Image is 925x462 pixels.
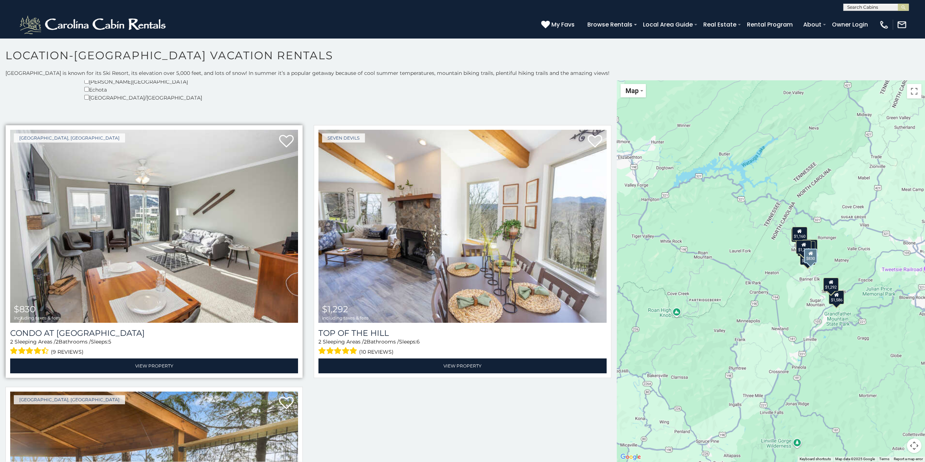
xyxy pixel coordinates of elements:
[10,338,13,345] span: 2
[700,18,740,31] a: Real Estate
[791,228,807,242] div: $1,109
[322,316,369,320] span: including taxes & fees
[318,130,606,323] img: Top Of The Hill
[620,84,646,97] button: Change map style
[364,338,367,345] span: 2
[10,338,298,357] div: Sleeping Areas / Bathrooms / Sleeps:
[829,290,844,304] div: $1,586
[56,338,59,345] span: 2
[907,438,921,453] button: Map camera controls
[14,133,125,142] a: [GEOGRAPHIC_DATA], [GEOGRAPHIC_DATA]
[279,134,294,149] a: Add to favorites
[541,20,576,29] a: My Favs
[18,14,169,36] img: White-1-2.png
[796,240,811,254] div: $1,243
[322,133,365,142] a: Seven Devils
[10,130,298,323] a: Condo at Pinnacle Inn Resort $830 including taxes & fees
[10,358,298,373] a: View Property
[584,18,636,31] a: Browse Rentals
[626,87,639,95] span: Map
[322,304,348,314] span: $1,292
[804,249,817,263] div: $830
[84,77,202,85] div: [PERSON_NAME][GEOGRAPHIC_DATA]
[619,452,643,462] img: Google
[10,130,298,323] img: Condo at Pinnacle Inn Resort
[800,251,815,265] div: $1,320
[897,20,907,30] img: mail-regular-white.png
[588,134,602,149] a: Add to favorites
[792,226,807,240] div: $1,160
[14,316,60,320] span: including taxes & fees
[318,338,321,345] span: 2
[14,304,36,314] span: $830
[84,93,202,101] div: [GEOGRAPHIC_DATA]/[GEOGRAPHIC_DATA]
[10,328,298,338] a: Condo at [GEOGRAPHIC_DATA]
[10,328,298,338] h3: Condo at Pinnacle Inn Resort
[279,396,294,411] a: Add to favorites
[743,18,796,31] a: Rental Program
[318,338,606,357] div: Sleeping Areas / Bathrooms / Sleeps:
[318,130,606,323] a: Top Of The Hill $1,292 including taxes & fees
[84,85,202,93] div: Echota
[800,241,815,255] div: $1,169
[894,457,923,461] a: Report a map error
[14,395,125,404] a: [GEOGRAPHIC_DATA], [GEOGRAPHIC_DATA]
[907,84,921,99] button: Toggle fullscreen view
[318,358,606,373] a: View Property
[802,239,817,253] div: $1,371
[800,457,831,462] button: Keyboard shortcuts
[879,20,889,30] img: phone-regular-white.png
[619,452,643,462] a: Open this area in Google Maps (opens a new window)
[551,20,575,29] span: My Favs
[108,338,111,345] span: 5
[51,347,84,357] span: (9 reviews)
[359,347,394,357] span: (10 reviews)
[417,338,420,345] span: 6
[800,18,825,31] a: About
[318,328,606,338] a: Top Of The Hill
[828,18,872,31] a: Owner Login
[835,457,875,461] span: Map data ©2025 Google
[879,457,889,461] a: Terms (opens in new tab)
[823,278,838,292] div: $1,292
[639,18,696,31] a: Local Area Guide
